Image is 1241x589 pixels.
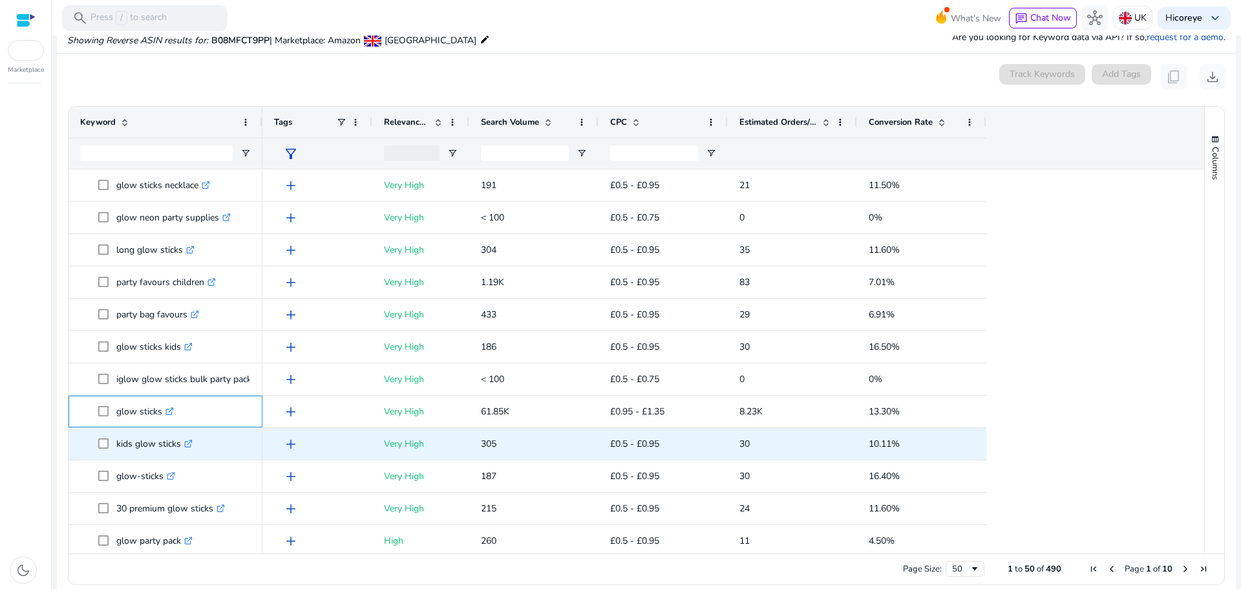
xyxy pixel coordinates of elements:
span: 50 [1024,563,1035,575]
p: Very High [384,398,458,425]
p: Very High [384,366,458,392]
span: 30 [739,470,750,482]
i: Showing Reverse ASIN results for: [67,34,208,47]
span: CPC [610,116,627,128]
span: 304 [481,244,496,256]
span: £0.5 - £0.75 [610,373,659,385]
span: 10.11% [869,438,900,450]
span: 10 [1162,563,1172,575]
p: Hi [1165,14,1202,23]
span: £0.5 - £0.95 [610,244,659,256]
span: add [283,436,299,452]
p: 30 premium glow sticks [116,495,225,522]
p: long glow sticks [116,237,195,263]
span: 30 [739,438,750,450]
span: 305 [481,438,496,450]
span: / [116,11,127,25]
span: < 100 [481,211,504,224]
span: add [283,404,299,420]
span: add [283,210,299,226]
span: 30 [739,341,750,353]
span: Relevance Score [384,116,429,128]
span: hub [1087,10,1103,26]
p: iglow glow sticks bulk party pack [116,366,263,392]
span: 16.40% [869,470,900,482]
span: Estimated Orders/Month [739,116,817,128]
span: £0.95 - £1.35 [610,405,664,418]
span: 1 [1146,563,1151,575]
span: 11.60% [869,502,900,515]
span: £0.5 - £0.95 [610,179,659,191]
p: Marketplace [8,65,44,75]
span: £0.5 - £0.95 [610,308,659,321]
p: Very High [384,301,458,328]
span: add [283,242,299,258]
span: £0.5 - £0.95 [610,535,659,547]
span: What's New [951,7,1001,30]
p: Press to search [90,11,167,25]
span: 1.19K [481,276,504,288]
div: Next Page [1180,564,1191,574]
span: 83 [739,276,750,288]
p: party favours children [116,269,216,295]
input: Keyword Filter Input [80,145,233,161]
div: Page Size [946,561,984,577]
button: download [1200,64,1225,90]
div: Last Page [1198,564,1209,574]
span: filter_alt [283,146,299,162]
p: Very High [384,172,458,198]
span: [GEOGRAPHIC_DATA] [385,34,476,47]
div: First Page [1088,564,1099,574]
p: Very High [384,237,458,263]
span: 191 [481,179,496,191]
span: 260 [481,535,496,547]
span: 11.60% [869,244,900,256]
span: £0.5 - £0.95 [610,276,659,288]
span: 16.50% [869,341,900,353]
span: of [1037,563,1044,575]
span: Search Volume [481,116,539,128]
span: add [283,469,299,484]
span: Columns [1209,147,1221,180]
mat-icon: edit [480,32,490,47]
span: 0% [869,373,882,385]
input: Search Volume Filter Input [481,145,569,161]
span: 29 [739,308,750,321]
button: Open Filter Menu [577,148,587,158]
span: dark_mode [16,562,31,578]
span: 7.01% [869,276,895,288]
p: glow sticks [116,398,174,425]
span: B08MFCT9PP [211,34,270,47]
span: of [1153,563,1160,575]
span: 0% [869,211,882,224]
p: party bag favours [116,301,199,328]
div: Page Size: [903,563,942,575]
div: 50 [952,563,970,575]
span: chat [1015,12,1028,25]
span: 6.91% [869,308,895,321]
span: add [283,178,299,193]
span: £0.5 - £0.95 [610,438,659,450]
span: | Marketplace: Amazon [270,34,361,47]
p: Very High [384,463,458,489]
span: 13.30% [869,405,900,418]
p: Very High [384,204,458,231]
p: glow sticks kids [116,334,193,360]
span: £0.5 - £0.95 [610,470,659,482]
span: 187 [481,470,496,482]
p: Very High [384,269,458,295]
span: add [283,307,299,323]
span: 1 [1008,563,1013,575]
p: Very High [384,334,458,360]
span: Chat Now [1030,12,1071,24]
p: UK [1134,6,1147,29]
span: add [283,275,299,290]
button: Open Filter Menu [706,148,716,158]
p: glow-sticks [116,463,175,489]
p: kids glow sticks [116,431,193,457]
span: 35 [739,244,750,256]
span: Conversion Rate [869,116,933,128]
button: Open Filter Menu [447,148,458,158]
p: Very High [384,431,458,457]
span: 433 [481,308,496,321]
